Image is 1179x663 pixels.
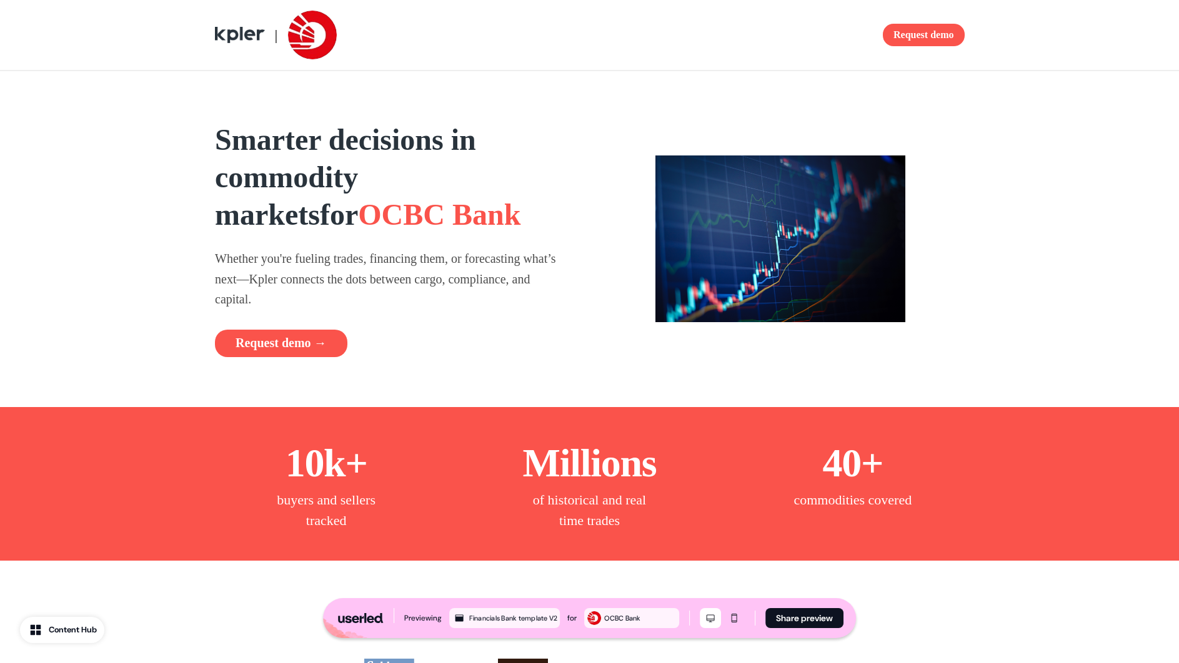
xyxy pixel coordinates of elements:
button: Mobile mode [724,608,745,628]
div: Content Hub [49,624,97,636]
div: Previewing [404,612,442,624]
button: Request demo [883,24,964,46]
p: Whether you're fueling trades, financing them, or forecasting what’s next—Kpler connects the dots... [215,248,565,310]
div: Financials Bank template V2 [469,612,558,624]
button: Desktop mode [700,608,721,628]
p: buyers and sellers tracked [264,489,389,531]
strong: Smarter decisions in commodity markets [215,123,476,231]
p: Millions [523,437,657,489]
p: of historical and real time trades [527,489,652,531]
button: Content Hub [20,617,104,643]
button: Share preview [765,608,843,628]
p: 40+ [823,437,883,489]
p: commodities covered [793,489,912,510]
p: 10k+ [286,437,367,489]
div: OCBC Bank [604,612,677,624]
span: OCBC Bank [358,198,520,231]
button: Request demo → [215,330,347,357]
div: for [567,612,577,624]
h1: for [215,121,565,233]
span: | [275,27,278,43]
